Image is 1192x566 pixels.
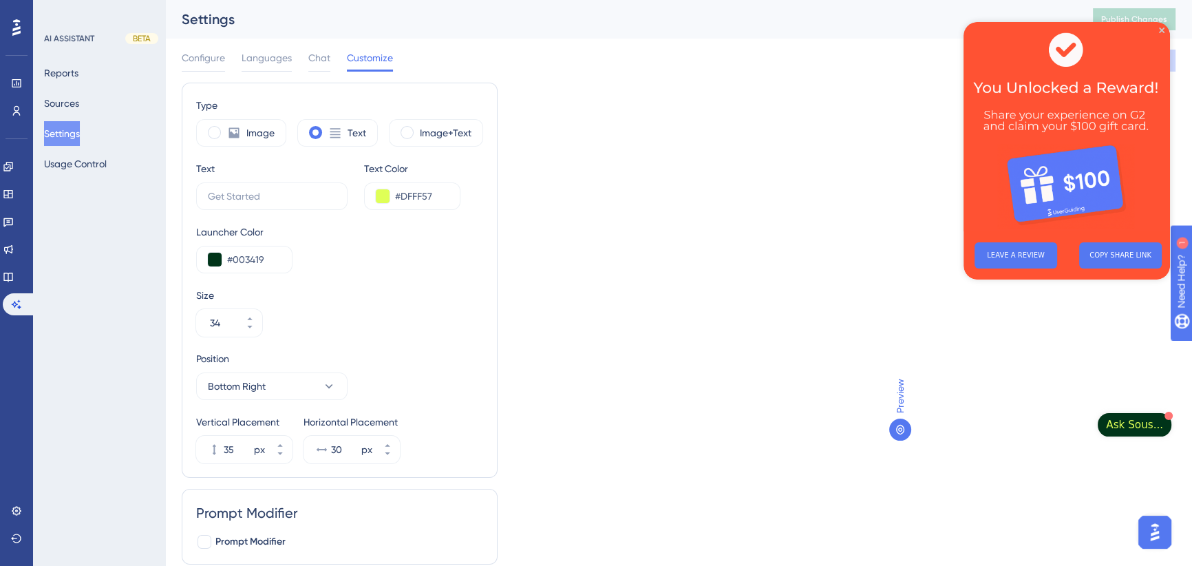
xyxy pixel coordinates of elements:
[44,61,78,85] button: Reports
[268,436,292,450] button: px
[196,373,348,400] button: Bottom Right
[268,450,292,463] button: px
[375,450,400,463] button: px
[308,50,330,66] span: Chat
[44,33,94,44] div: AI ASSISTANT
[1098,413,1171,437] button: Open AI Assistant Launcher
[348,125,366,141] label: Text
[331,441,359,458] input: px
[196,414,292,430] div: Vertical Placement
[44,91,79,116] button: Sources
[254,441,265,458] div: px
[182,50,225,66] span: Configure
[1101,14,1167,25] span: Publish Changes
[196,287,483,304] div: Size
[242,50,292,66] span: Languages
[195,6,201,11] div: Close Preview
[347,50,393,66] span: Customize
[196,160,215,177] div: Text
[32,3,86,20] span: Need Help?
[1106,417,1163,433] span: Ask Sous...
[208,378,266,395] span: Bottom Right
[361,441,372,458] div: px
[196,224,292,240] div: Launcher Color
[196,97,483,114] div: Type
[96,7,100,18] div: 1
[116,220,198,247] button: COPY SHARE LINK
[304,414,400,430] div: Horizontal Placement
[196,503,483,523] div: Prompt Modifier
[375,436,400,450] button: px
[208,189,336,204] input: Get Started
[1134,512,1175,553] iframe: UserGuiding AI Assistant Launcher
[182,10,1058,29] div: Settings
[44,151,107,176] button: Usage Control
[44,121,80,146] button: Settings
[11,220,94,247] button: LEAVE A REVIEW
[125,33,158,44] div: BETA
[246,125,275,141] label: Image
[196,350,348,367] div: Position
[364,160,460,177] div: Text Color
[420,125,471,141] label: Image+Text
[892,379,908,413] span: Preview
[1093,8,1175,30] button: Publish Changes
[215,534,286,550] span: Prompt Modifier
[224,441,251,458] input: px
